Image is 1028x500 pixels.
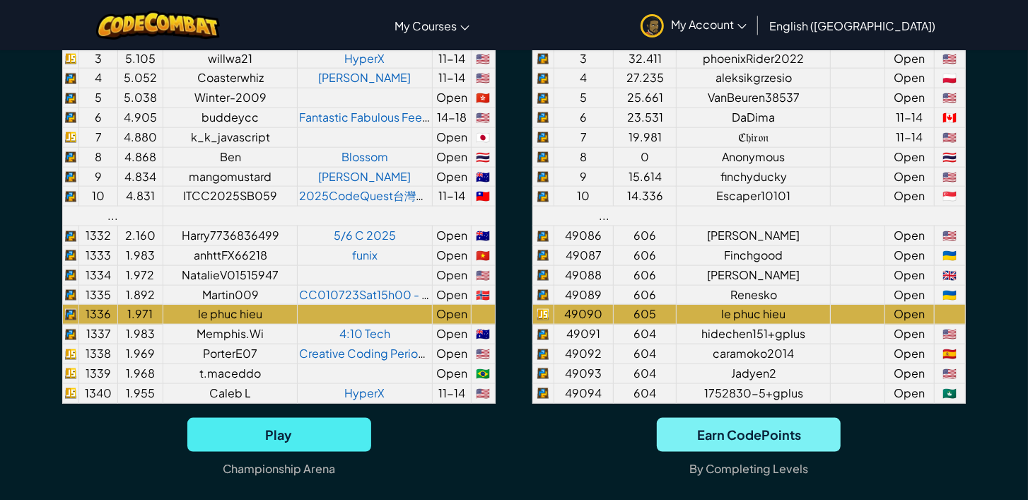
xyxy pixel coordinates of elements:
td: 23.531 [614,108,677,128]
td: 1339 [79,364,118,384]
td: 5 [79,88,118,108]
a: HyperX [345,51,385,66]
td: python [532,69,554,88]
td: Open [432,127,471,147]
td: 32.411 [614,49,677,69]
td: javascript [62,344,79,364]
td: Open [884,364,934,384]
td: 6 [79,108,118,128]
td: 1.955 [118,383,163,403]
td: 604 [614,364,677,384]
td: 606 [614,285,677,305]
td: python [532,245,554,265]
span: English ([GEOGRAPHIC_DATA]) [769,18,935,33]
td: Open [432,325,471,344]
td: Open [884,147,934,167]
td: javascript [62,49,79,69]
td: python [532,108,554,128]
td: United Kingdom [934,265,966,285]
td: Martin009 [163,285,297,305]
td: 27.235 [614,69,677,88]
td: 49086 [554,226,614,246]
td: le phuc hieu [163,305,297,325]
td: le phuc hieu [677,305,831,325]
td: [PERSON_NAME] [677,265,831,285]
td: python [62,285,79,305]
td: 5.105 [118,49,163,69]
td: Open [432,364,471,384]
td: python [62,69,79,88]
td: buddeycc [163,108,297,128]
td: 4.834 [118,167,163,187]
td: Jadyen2 [677,364,831,384]
td: United States [934,226,966,246]
td: United States [934,325,966,344]
td: 1338 [79,344,118,364]
td: 606 [614,226,677,246]
td: [PERSON_NAME] [677,226,831,246]
td: 11-14 [432,187,471,207]
td: 6 [554,108,614,128]
td: 604 [614,344,677,364]
td: PorterE07 [163,344,297,364]
td: 8 [79,147,118,167]
td: Coasterwhiz [163,69,297,88]
td: python [532,364,554,384]
td: caramoko2014 [677,344,831,364]
td: 11-14 [884,108,934,128]
td: willwa21 [163,49,297,69]
td: k_k_javascript [163,127,297,147]
td: 1333 [79,245,118,265]
td: python [62,265,79,285]
td: United States [934,167,966,187]
a: CC010723Sat15h00 - GM1 EN ([PERSON_NAME]) [299,287,563,302]
td: ℭ𝔥𝔦𝔯𝔬𝔫 [677,127,831,147]
a: Fantastic Fabulous Feeple [299,110,440,124]
td: 9 [79,167,118,187]
a: My Courses [387,6,477,45]
a: funix [352,248,378,262]
a: Earn CodePoints [657,418,841,452]
td: Hong Kong [471,88,496,108]
td: Harry7736836499 [163,226,297,246]
td: t.maceddo [163,364,297,384]
td: 49088 [554,265,614,285]
p: Championship Arena [223,458,335,480]
img: CodeCombat logo [96,11,220,40]
td: Canada [934,108,966,128]
td: python [532,88,554,108]
td: 1334 [79,265,118,285]
td: Poland [934,69,966,88]
td: 4.905 [118,108,163,128]
td: python [62,226,79,246]
td: Open [884,305,934,325]
td: Escaper10101 [677,187,831,207]
td: Open [884,325,934,344]
td: Open [884,49,934,69]
td: 1.983 [118,325,163,344]
td: 49089 [554,285,614,305]
a: HyperX [345,385,385,400]
td: Finchgood [677,245,831,265]
td: Open [432,344,471,364]
a: Blossom [341,149,388,164]
td: python [62,305,79,325]
td: NatalieV01515947 [163,265,297,285]
a: 5/6 C 2025 [334,228,396,243]
td: Open [884,226,934,246]
td: 1332 [79,226,118,246]
td: 14.336 [614,187,677,207]
a: Play [187,418,371,452]
td: Open [432,245,471,265]
td: 2.160 [118,226,163,246]
td: Open [884,265,934,285]
td: 1.972 [118,265,163,285]
td: python [532,147,554,167]
td: United States [471,265,496,285]
td: 1340 [79,383,118,403]
td: 5 [554,88,614,108]
td: 4 [79,69,118,88]
td: MO [934,383,966,403]
td: 1752830-5+gplus [677,383,831,403]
